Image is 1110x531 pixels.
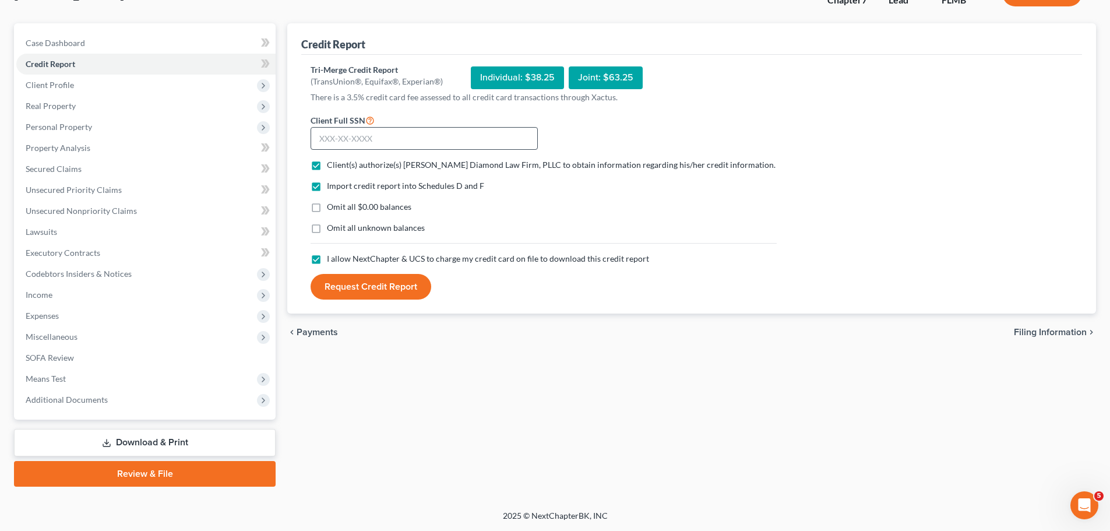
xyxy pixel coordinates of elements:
p: There is a 3.5% credit card fee assessed to all credit card transactions through Xactus. [311,92,777,103]
span: Client Profile [26,80,74,90]
span: Property Analysis [26,143,90,153]
span: Filing Information [1014,328,1087,337]
span: Unsecured Nonpriority Claims [26,206,137,216]
input: XXX-XX-XXXX [311,127,538,150]
span: Omit all $0.00 balances [327,202,411,212]
span: Real Property [26,101,76,111]
a: Lawsuits [16,221,276,242]
div: 2025 © NextChapterBK, INC [223,510,887,531]
span: Omit all unknown balances [327,223,425,233]
span: Income [26,290,52,300]
button: Request Credit Report [311,274,431,300]
span: I allow NextChapter & UCS to charge my credit card on file to download this credit report [327,254,649,263]
iframe: Intercom live chat [1070,491,1098,519]
span: Lawsuits [26,227,57,237]
span: Means Test [26,374,66,384]
div: (TransUnion®, Equifax®, Experian®) [311,76,443,87]
a: Review & File [14,461,276,487]
span: Client(s) authorize(s) [PERSON_NAME] Diamond Law Firm, PLLC to obtain information regarding his/h... [327,160,776,170]
span: Payments [297,328,338,337]
span: Miscellaneous [26,332,77,342]
span: Credit Report [26,59,75,69]
a: Credit Report [16,54,276,75]
div: Joint: $63.25 [569,66,643,89]
a: Executory Contracts [16,242,276,263]
span: 5 [1094,491,1104,501]
span: Case Dashboard [26,38,85,48]
a: Case Dashboard [16,33,276,54]
span: Client Full SSN [311,115,365,125]
a: Unsecured Nonpriority Claims [16,201,276,221]
span: Executory Contracts [26,248,100,258]
span: Import credit report into Schedules D and F [327,181,484,191]
span: Unsecured Priority Claims [26,185,122,195]
span: Secured Claims [26,164,82,174]
span: Expenses [26,311,59,321]
a: Unsecured Priority Claims [16,180,276,201]
span: Codebtors Insiders & Notices [26,269,132,279]
a: Property Analysis [16,138,276,159]
i: chevron_right [1087,328,1096,337]
a: Secured Claims [16,159,276,180]
div: Individual: $38.25 [471,66,564,89]
span: SOFA Review [26,353,74,363]
button: chevron_left Payments [287,328,338,337]
div: Credit Report [301,37,365,51]
button: Filing Information chevron_right [1014,328,1096,337]
a: SOFA Review [16,347,276,368]
span: Personal Property [26,122,92,132]
div: Tri-Merge Credit Report [311,64,443,76]
span: Additional Documents [26,395,108,405]
i: chevron_left [287,328,297,337]
a: Download & Print [14,429,276,456]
